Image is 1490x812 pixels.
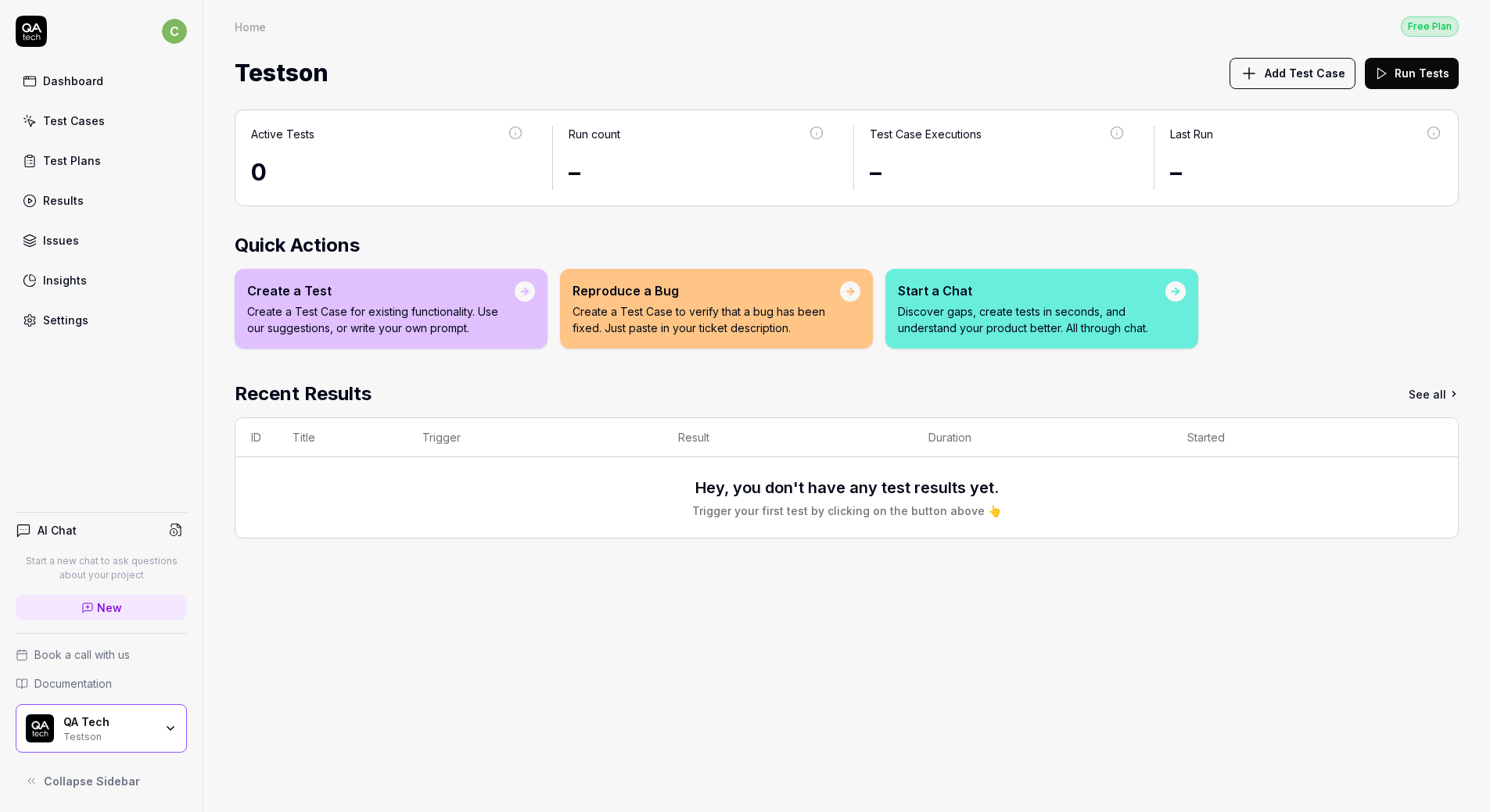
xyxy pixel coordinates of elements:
[251,155,524,190] div: 0
[44,773,140,789] span: Collapse Sidebar
[43,113,105,129] div: Test Cases
[162,19,187,44] span: c
[34,646,130,663] span: Book a call with us
[43,192,84,209] div: Results
[235,52,329,94] span: Testson
[16,185,187,216] a: Results
[277,418,407,457] th: Title
[235,19,266,34] div: Home
[16,145,187,176] a: Test Plans
[38,522,77,538] h4: AI Chat
[16,106,187,136] a: Test Cases
[235,380,372,408] h2: Recent Results
[569,126,620,142] div: Run count
[870,126,982,142] div: Test Case Executions
[16,704,187,753] button: QA Tech LogoQA TechTestson
[16,66,187,96] a: Dashboard
[43,272,87,288] div: Insights
[63,715,154,729] div: QA Tech
[16,305,187,335] a: Settings
[1170,126,1213,142] div: Last Run
[573,281,840,300] div: Reproduce a Bug
[662,418,913,457] th: Result
[16,646,187,663] a: Book a call with us
[1230,58,1355,89] button: Add Test Case
[43,73,103,89] div: Dashboard
[870,155,1126,190] div: –
[1265,65,1345,81] span: Add Test Case
[1365,58,1459,89] button: Run Tests
[43,152,101,169] div: Test Plans
[16,554,187,582] p: Start a new chat to ask questions about your project
[1172,418,1427,457] th: Started
[235,231,1459,259] h2: Quick Actions
[695,476,999,499] h3: Hey, you don't have any test results yet.
[43,232,79,249] div: Issues
[898,303,1165,336] p: Discover gaps, create tests in seconds, and understand your product better. All through chat.
[43,312,88,328] div: Settings
[16,265,187,295] a: Insights
[16,595,187,621] a: New
[162,16,187,47] button: c
[26,714,54,742] img: QA Tech Logo
[16,225,187,256] a: Issues
[63,729,154,742] div: Testson
[569,155,825,190] div: –
[573,303,840,336] p: Create a Test Case to verify that a bug has been fixed. Just paste in your ticket description.
[407,418,662,457] th: Trigger
[247,281,515,300] div: Create a Test
[251,126,314,142] div: Active Tests
[34,675,112,692] span: Documentation
[913,418,1172,457] th: Duration
[16,675,187,692] a: Documentation
[1401,16,1459,37] button: Free Plan
[898,281,1165,300] div: Start a Chat
[235,418,277,457] th: ID
[1409,380,1459,408] a: See all
[247,303,515,336] p: Create a Test Case for existing functionality. Use our suggestions, or write your own prompt.
[692,503,1001,519] div: Trigger your first test by clicking on the button above 👆
[16,765,187,796] button: Collapse Sidebar
[1170,155,1442,190] div: –
[97,599,122,616] span: New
